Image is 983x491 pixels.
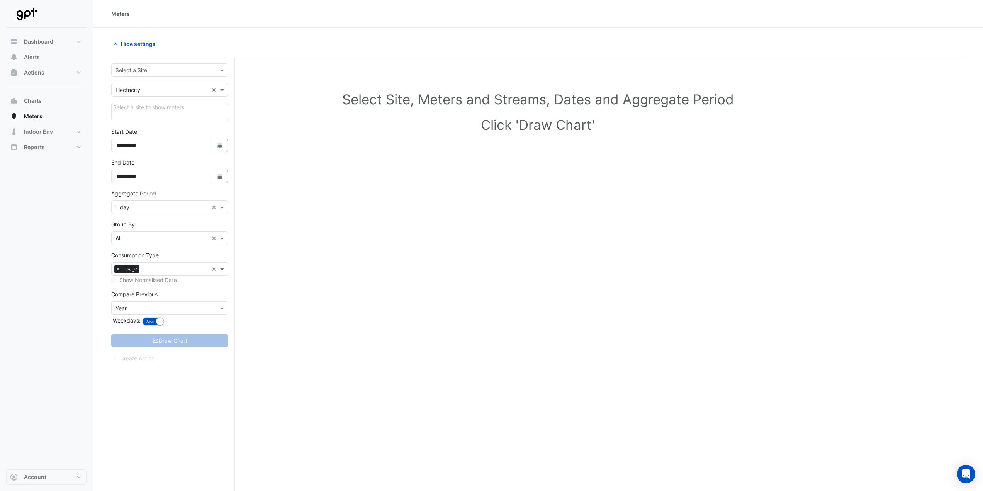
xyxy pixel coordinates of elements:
app-icon: Indoor Env [10,128,18,136]
app-icon: Actions [10,69,18,76]
label: Weekdays: [111,316,141,325]
button: Account [6,469,87,485]
span: Dashboard [24,38,53,46]
button: Alerts [6,49,87,65]
label: Show Normalised Data [119,276,177,284]
app-escalated-ticket-create-button: Please correct errors first [111,354,155,361]
span: Clear [212,86,218,94]
span: Reports [24,143,45,151]
button: Indoor Env [6,124,87,139]
app-icon: Reports [10,143,18,151]
span: Alerts [24,53,40,61]
span: Clear [212,234,218,242]
span: Hide settings [121,40,156,48]
app-icon: Meters [10,112,18,120]
app-icon: Charts [10,97,18,105]
span: Charts [24,97,42,105]
label: Start Date [111,127,137,136]
div: Select meters or streams to enable normalisation [111,276,228,284]
span: × [114,265,121,273]
label: Consumption Type [111,251,159,259]
div: Meters [111,10,130,18]
span: Indoor Env [24,128,53,136]
span: Meters [24,112,42,120]
button: Dashboard [6,34,87,49]
span: Account [24,473,46,481]
h1: Select Site, Meters and Streams, Dates and Aggregate Period [124,91,952,107]
button: Reports [6,139,87,155]
img: Company Logo [9,6,44,22]
app-icon: Alerts [10,53,18,61]
h1: Click 'Draw Chart' [124,117,952,133]
button: Hide settings [111,37,161,51]
fa-icon: Select Date [217,173,224,180]
app-icon: Dashboard [10,38,18,46]
span: Usage [121,265,139,273]
button: Meters [6,109,87,124]
label: End Date [111,158,134,166]
button: Charts [6,93,87,109]
label: Group By [111,220,135,228]
div: Click Update or Cancel in Details panel [111,103,228,121]
span: Actions [24,69,44,76]
span: Clear [212,265,218,273]
fa-icon: Select Date [217,142,224,149]
label: Aggregate Period [111,189,156,197]
label: Compare Previous [111,290,158,298]
span: Clear [212,203,218,211]
div: Open Intercom Messenger [957,465,975,483]
button: Actions [6,65,87,80]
